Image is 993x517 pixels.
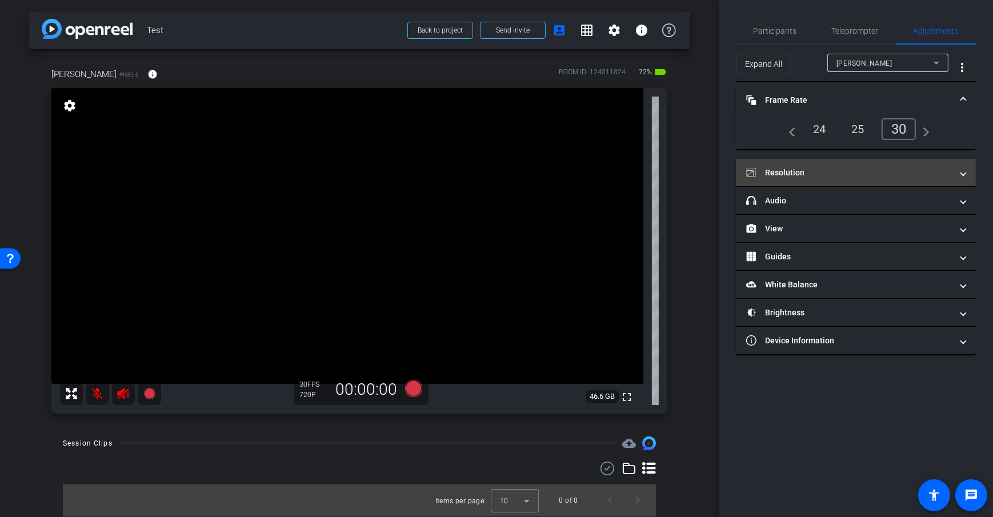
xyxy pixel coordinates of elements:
[496,26,530,35] span: Send invite
[552,23,566,37] mat-icon: account_box
[746,279,952,291] mat-panel-title: White Balance
[736,243,976,270] mat-expansion-panel-header: Guides
[746,167,952,179] mat-panel-title: Resolution
[147,19,401,42] span: Test
[299,390,328,399] div: 720P
[559,67,626,83] div: ROOM ID: 124011824
[964,488,978,502] mat-icon: message
[736,271,976,298] mat-expansion-panel-header: White Balance
[147,69,158,79] mat-icon: info
[42,19,133,39] img: app-logo
[559,495,578,506] div: 0 of 0
[916,122,930,136] mat-icon: navigate_next
[418,26,463,34] span: Back to project
[119,70,139,79] span: Pixel 6
[736,299,976,326] mat-expansion-panel-header: Brightness
[580,23,594,37] mat-icon: grid_on
[927,488,941,502] mat-icon: accessibility
[736,215,976,242] mat-expansion-panel-header: View
[407,22,473,39] button: Back to project
[746,251,952,263] mat-panel-title: Guides
[882,118,916,140] div: 30
[832,27,879,35] span: Teleprompter
[955,61,969,74] mat-icon: more_vert
[620,390,634,404] mat-icon: fullscreen
[654,65,667,79] mat-icon: battery_std
[736,82,976,118] mat-expansion-panel-header: Frame Rate
[51,68,117,81] span: [PERSON_NAME]
[307,380,319,388] span: FPS
[622,436,636,450] span: Destinations for your clips
[637,63,654,81] span: 72%
[596,487,624,514] button: Previous page
[948,54,976,81] button: More Options for Adjustments Panel
[746,94,952,106] mat-panel-title: Frame Rate
[746,195,952,207] mat-panel-title: Audio
[836,59,892,67] span: [PERSON_NAME]
[736,327,976,354] mat-expansion-panel-header: Device Information
[736,159,976,186] mat-expansion-panel-header: Resolution
[586,390,619,403] span: 46.6 GB
[914,27,959,35] span: Adjustments
[754,27,797,35] span: Participants
[746,223,952,235] mat-panel-title: View
[63,438,113,449] div: Session Clips
[624,487,651,514] button: Next page
[622,436,636,450] mat-icon: cloud_upload
[480,22,546,39] button: Send invite
[299,380,328,389] div: 30
[843,119,873,139] div: 25
[736,118,976,149] div: Frame Rate
[328,380,405,399] div: 00:00:00
[782,122,796,136] mat-icon: navigate_before
[635,23,648,37] mat-icon: info
[642,436,656,450] img: Session clips
[736,187,976,214] mat-expansion-panel-header: Audio
[804,119,835,139] div: 24
[62,99,78,113] mat-icon: settings
[746,307,952,319] mat-panel-title: Brightness
[607,23,621,37] mat-icon: settings
[736,54,791,74] button: Expand All
[435,495,486,507] div: Items per page:
[746,335,952,347] mat-panel-title: Device Information
[745,53,782,75] span: Expand All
